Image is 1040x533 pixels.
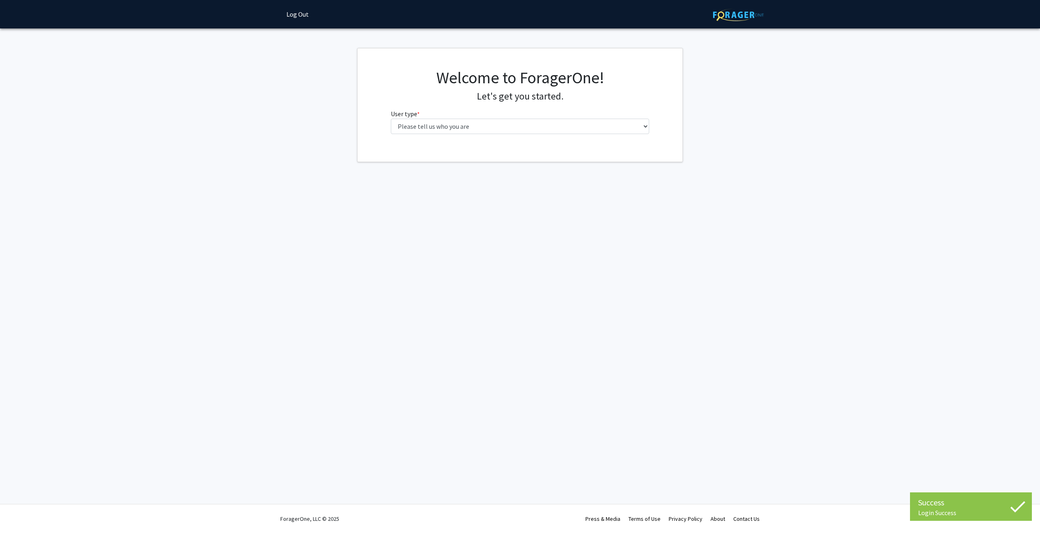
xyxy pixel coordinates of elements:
[391,68,650,87] h1: Welcome to ForagerOne!
[669,515,702,522] a: Privacy Policy
[391,91,650,102] h4: Let's get you started.
[391,109,420,119] label: User type
[918,496,1024,509] div: Success
[628,515,661,522] a: Terms of Use
[585,515,620,522] a: Press & Media
[918,509,1024,517] div: Login Success
[733,515,760,522] a: Contact Us
[280,505,339,533] div: ForagerOne, LLC © 2025
[713,9,764,21] img: ForagerOne Logo
[711,515,725,522] a: About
